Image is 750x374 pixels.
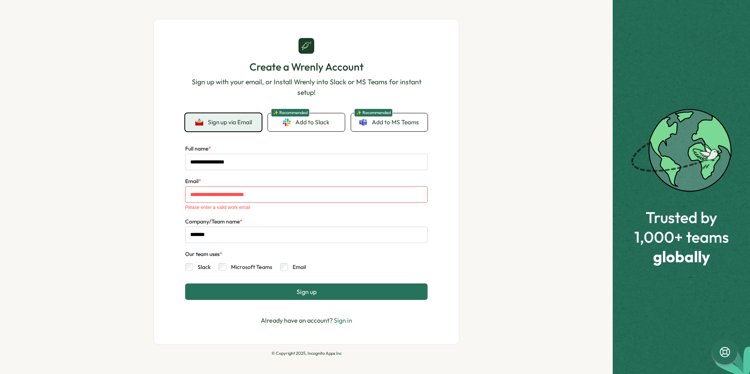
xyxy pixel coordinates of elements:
[268,113,344,131] a: ✨ RecommendedAdd to Slack
[372,118,419,127] span: Add to MS Teams
[288,263,306,271] label: Email
[334,316,352,324] a: Sign in
[261,316,352,325] p: Already have an account?
[351,113,428,131] a: ✨ RecommendedAdd to MS Teams
[354,109,393,117] span: ✨ Recommended
[185,113,262,131] button: Sign up via Email
[208,119,252,126] span: Sign up via Email
[634,248,729,265] span: globally
[185,77,428,98] p: Sign up with your email, or Install Wrenly into Slack or MS Teams for instant setup!
[185,218,242,226] label: Company/Team name
[185,145,211,153] label: Full name
[185,60,428,74] h1: Create a Wrenly Account
[226,263,272,271] label: Microsoft Teams
[634,209,729,226] span: Trusted by
[634,228,729,245] span: 1,000+ teams
[271,109,309,117] span: ✨ Recommended
[185,177,201,186] label: Email
[295,118,329,127] span: Add to Slack
[185,205,428,210] div: Please enter a valid work email
[297,288,317,295] span: Sign up
[185,283,428,300] button: Sign up
[153,351,459,356] p: © Copyright 2025, Incognito Apps Inc
[185,250,222,259] div: Our team uses
[193,263,211,271] label: Slack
